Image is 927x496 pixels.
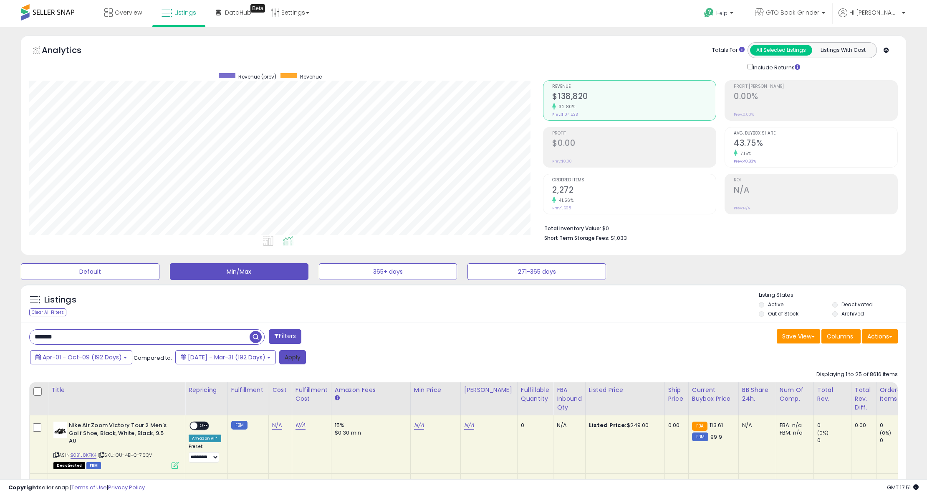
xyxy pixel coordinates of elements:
[817,437,851,444] div: 0
[115,8,142,17] span: Overview
[780,422,807,429] div: FBA: n/a
[589,421,627,429] b: Listed Price:
[611,234,627,242] span: $1,033
[734,131,897,136] span: Avg. Buybox Share
[589,386,661,394] div: Listed Price
[197,422,211,430] span: OFF
[53,422,67,438] img: 31N2DAkxgjL._SL40_.jpg
[710,421,723,429] span: 113.61
[552,206,571,211] small: Prev: 1,605
[552,185,716,196] h2: 2,272
[335,386,407,394] div: Amazon Fees
[734,112,754,117] small: Prev: 0.00%
[734,178,897,183] span: ROI
[734,84,897,89] span: Profit [PERSON_NAME]
[552,84,716,89] span: Revenue
[817,386,848,403] div: Total Rev.
[734,159,756,164] small: Prev: 40.83%
[839,8,905,27] a: Hi [PERSON_NAME]
[189,435,221,442] div: Amazon AI *
[849,8,899,17] span: Hi [PERSON_NAME]
[780,386,810,403] div: Num of Comp.
[734,138,897,150] h2: 43.75%
[189,444,221,463] div: Preset:
[300,73,322,80] span: Revenue
[272,386,288,394] div: Cost
[269,329,301,344] button: Filters
[98,452,152,458] span: | SKU: OU-4EHC-76QV
[742,422,770,429] div: N/A
[189,386,224,394] div: Repricing
[335,422,404,429] div: 15%
[231,421,248,430] small: FBM
[552,178,716,183] span: Ordered Items
[777,329,820,343] button: Save View
[53,422,179,468] div: ASIN:
[816,371,898,379] div: Displaying 1 to 25 of 8616 items
[53,462,85,469] span: All listings that are unavailable for purchase on Amazon for any reason other than out-of-stock
[8,484,145,492] div: seller snap | |
[841,301,873,308] label: Deactivated
[272,421,282,430] a: N/A
[414,386,457,394] div: Min Price
[464,421,474,430] a: N/A
[8,483,39,491] strong: Copyright
[742,386,773,403] div: BB Share 24h.
[668,422,682,429] div: 0.00
[712,46,745,54] div: Totals For
[589,422,658,429] div: $249.00
[552,159,572,164] small: Prev: $0.00
[766,8,819,17] span: GTO Book Grinder
[231,386,265,394] div: Fulfillment
[552,138,716,150] h2: $0.00
[741,62,810,72] div: Include Returns
[780,429,807,437] div: FBM: n/a
[21,263,159,280] button: Default
[855,386,873,412] div: Total Rev. Diff.
[710,433,722,441] span: 99.9
[692,386,735,403] div: Current Buybox Price
[734,206,750,211] small: Prev: N/A
[544,223,892,233] li: $0
[556,197,573,203] small: 41.56%
[319,263,457,280] button: 365+ days
[296,421,306,430] a: N/A
[29,308,66,316] div: Clear All Filters
[812,45,874,56] button: Listings With Cost
[175,350,276,364] button: [DATE] - Mar-31 (192 Days)
[43,353,122,361] span: Apr-01 - Oct-09 (192 Days)
[134,354,172,362] span: Compared to:
[668,386,685,403] div: Ship Price
[414,421,424,430] a: N/A
[544,234,609,242] b: Short Term Storage Fees:
[552,92,716,103] h2: $138,820
[697,1,742,27] a: Help
[335,429,404,437] div: $0.30 min
[880,437,914,444] div: 0
[467,263,606,280] button: 271-365 days
[759,291,906,299] p: Listing States:
[174,8,196,17] span: Listings
[738,150,752,157] small: 7.15%
[734,92,897,103] h2: 0.00%
[716,10,727,17] span: Help
[841,310,864,317] label: Archived
[692,432,708,441] small: FBM
[880,430,892,436] small: (0%)
[750,45,812,56] button: All Selected Listings
[170,263,308,280] button: Min/Max
[817,430,829,436] small: (0%)
[521,422,547,429] div: 0
[108,483,145,491] a: Privacy Policy
[556,104,575,110] small: 32.80%
[734,185,897,196] h2: N/A
[552,112,578,117] small: Prev: $104,533
[521,386,550,403] div: Fulfillable Quantity
[821,329,861,343] button: Columns
[296,386,328,403] div: Fulfillment Cost
[188,353,265,361] span: [DATE] - Mar-31 (192 Days)
[250,4,265,13] div: Tooltip anchor
[768,310,798,317] label: Out of Stock
[692,422,707,431] small: FBA
[544,225,601,232] b: Total Inventory Value:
